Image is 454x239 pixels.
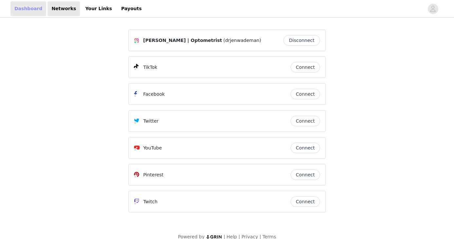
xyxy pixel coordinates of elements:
button: Connect [291,116,320,126]
p: YouTube [143,145,162,151]
button: Disconnect [283,35,320,46]
p: Twitter [143,118,159,125]
p: Twitch [143,198,158,205]
div: avatar [430,4,436,14]
a: Payouts [117,1,146,16]
a: Dashboard [10,1,46,16]
p: Pinterest [143,171,163,178]
a: Networks [47,1,80,16]
img: Instagram Icon [134,38,139,43]
button: Connect [291,196,320,207]
button: Connect [291,89,320,99]
button: Connect [291,62,320,72]
button: Connect [291,169,320,180]
p: Facebook [143,91,165,98]
span: [PERSON_NAME] | Optometrist [143,37,222,44]
button: Connect [291,143,320,153]
img: logo [206,235,222,239]
a: Your Links [81,1,116,16]
span: (drjenwademan) [223,37,261,44]
p: TikTok [143,64,157,71]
